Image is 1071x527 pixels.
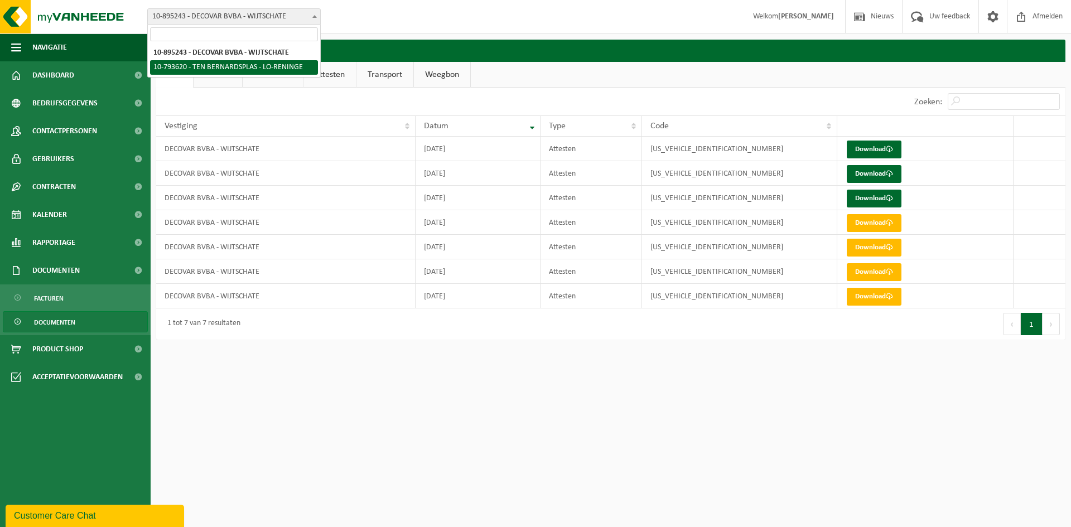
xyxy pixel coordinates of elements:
[642,235,838,259] td: [US_VEHICLE_IDENTIFICATION_NUMBER]
[165,122,197,130] span: Vestiging
[148,9,320,25] span: 10-895243 - DECOVAR BVBA - WIJTSCHATE
[1003,313,1021,335] button: Previous
[147,8,321,25] span: 10-895243 - DECOVAR BVBA - WIJTSCHATE
[541,137,642,161] td: Attesten
[541,284,642,308] td: Attesten
[416,259,540,284] td: [DATE]
[416,186,540,210] td: [DATE]
[847,239,901,257] a: Download
[847,214,901,232] a: Download
[847,165,901,183] a: Download
[156,235,416,259] td: DECOVAR BVBA - WIJTSCHATE
[642,186,838,210] td: [US_VEHICLE_IDENTIFICATION_NUMBER]
[150,46,318,60] li: 10-895243 - DECOVAR BVBA - WIJTSCHATE
[303,62,356,88] a: Attesten
[32,229,75,257] span: Rapportage
[1021,313,1043,335] button: 1
[356,62,413,88] a: Transport
[156,40,1065,61] h2: Documenten
[156,259,416,284] td: DECOVAR BVBA - WIJTSCHATE
[156,284,416,308] td: DECOVAR BVBA - WIJTSCHATE
[6,502,186,527] iframe: chat widget
[642,284,838,308] td: [US_VEHICLE_IDENTIFICATION_NUMBER]
[541,210,642,235] td: Attesten
[32,173,76,201] span: Contracten
[847,263,901,281] a: Download
[541,259,642,284] td: Attesten
[150,60,318,75] li: 10-793620 - TEN BERNARDSPLAS - LO-RENINGE
[778,12,834,21] strong: [PERSON_NAME]
[162,314,240,334] div: 1 tot 7 van 7 resultaten
[416,210,540,235] td: [DATE]
[541,186,642,210] td: Attesten
[156,161,416,186] td: DECOVAR BVBA - WIJTSCHATE
[642,259,838,284] td: [US_VEHICLE_IDENTIFICATION_NUMBER]
[3,287,148,308] a: Facturen
[32,89,98,117] span: Bedrijfsgegevens
[32,117,97,145] span: Contactpersonen
[914,98,942,107] label: Zoeken:
[1043,313,1060,335] button: Next
[32,61,74,89] span: Dashboard
[3,311,148,332] a: Documenten
[416,137,540,161] td: [DATE]
[642,161,838,186] td: [US_VEHICLE_IDENTIFICATION_NUMBER]
[541,235,642,259] td: Attesten
[414,62,470,88] a: Weegbon
[847,288,901,306] a: Download
[34,312,75,333] span: Documenten
[847,190,901,207] a: Download
[34,288,64,309] span: Facturen
[549,122,566,130] span: Type
[32,201,67,229] span: Kalender
[416,235,540,259] td: [DATE]
[32,363,123,391] span: Acceptatievoorwaarden
[156,186,416,210] td: DECOVAR BVBA - WIJTSCHATE
[156,137,416,161] td: DECOVAR BVBA - WIJTSCHATE
[32,145,74,173] span: Gebruikers
[650,122,669,130] span: Code
[424,122,448,130] span: Datum
[32,257,80,284] span: Documenten
[32,33,67,61] span: Navigatie
[847,141,901,158] a: Download
[642,210,838,235] td: [US_VEHICLE_IDENTIFICATION_NUMBER]
[416,284,540,308] td: [DATE]
[541,161,642,186] td: Attesten
[416,161,540,186] td: [DATE]
[642,137,838,161] td: [US_VEHICLE_IDENTIFICATION_NUMBER]
[156,210,416,235] td: DECOVAR BVBA - WIJTSCHATE
[32,335,83,363] span: Product Shop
